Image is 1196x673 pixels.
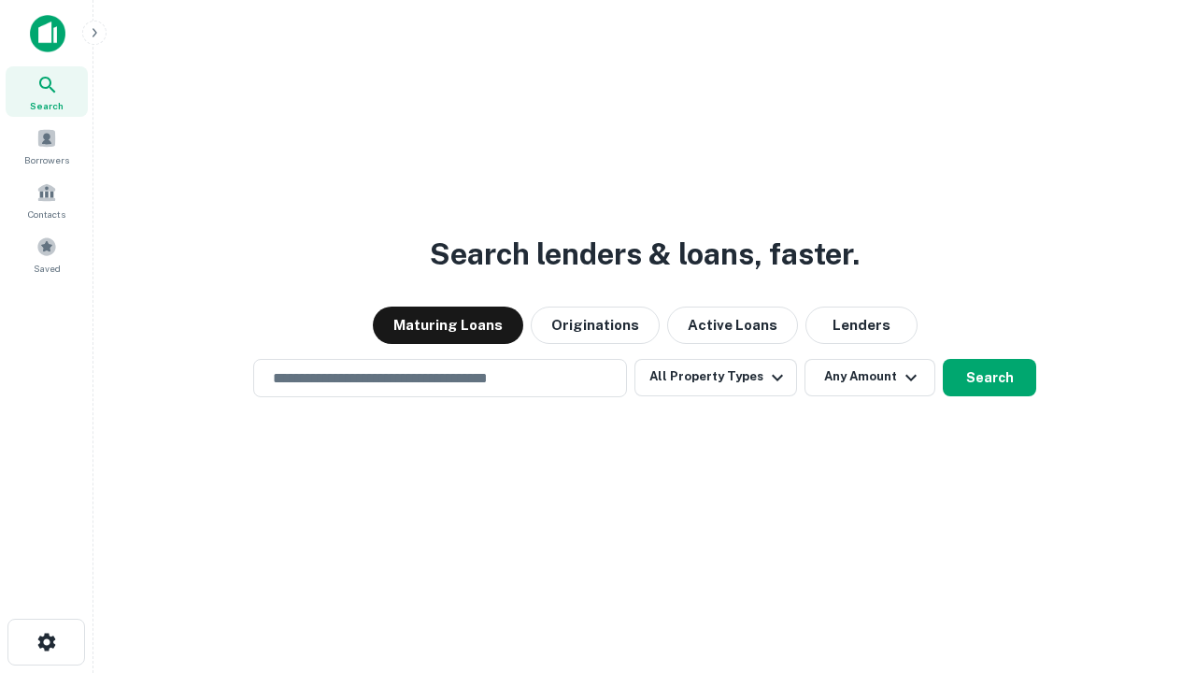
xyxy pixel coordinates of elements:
[804,359,935,396] button: Any Amount
[943,359,1036,396] button: Search
[30,98,64,113] span: Search
[373,307,523,344] button: Maturing Loans
[6,229,88,279] a: Saved
[30,15,65,52] img: capitalize-icon.png
[667,307,798,344] button: Active Loans
[24,152,69,167] span: Borrowers
[6,66,88,117] a: Search
[6,121,88,171] a: Borrowers
[6,175,88,225] a: Contacts
[634,359,797,396] button: All Property Types
[531,307,660,344] button: Originations
[1103,523,1196,613] iframe: Chat Widget
[34,261,61,276] span: Saved
[805,307,918,344] button: Lenders
[430,232,860,277] h3: Search lenders & loans, faster.
[28,207,65,222] span: Contacts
